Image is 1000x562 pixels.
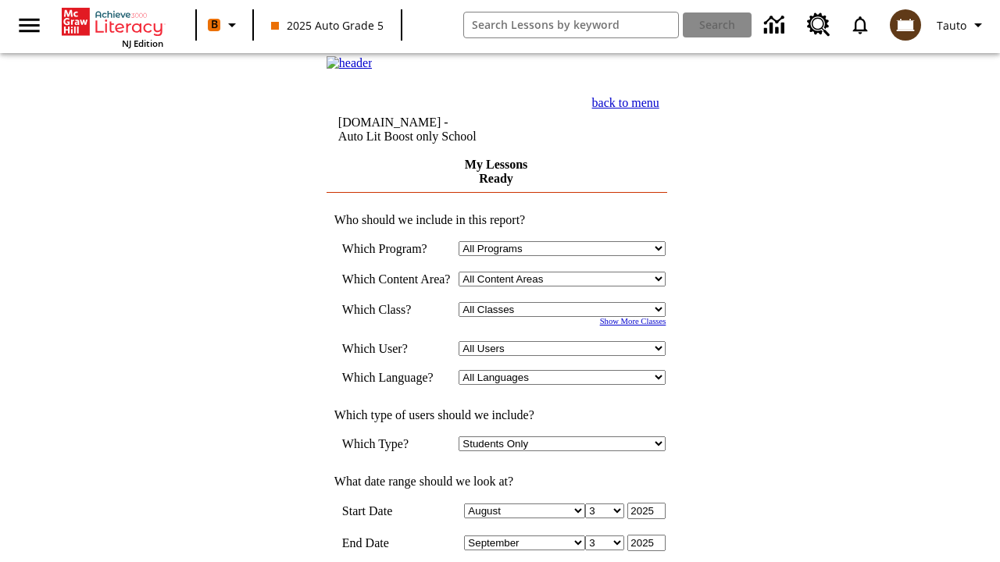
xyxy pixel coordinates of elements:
div: Home [62,5,163,49]
a: Resource Center, Will open in new tab [798,4,840,46]
button: Select a new avatar [880,5,930,45]
a: Show More Classes [600,317,666,325]
a: My Lessons Ready [465,158,527,185]
td: Who should we include in this report? [327,213,666,227]
td: Which Type? [342,436,452,451]
td: Which Program? [342,241,452,256]
nobr: Auto Lit Boost only School [338,130,477,143]
button: Profile/Settings [930,11,994,39]
td: End Date [342,535,452,551]
td: Which User? [342,341,452,356]
td: Start Date [342,503,452,519]
td: What date range should we look at? [327,475,666,489]
img: header [327,56,373,70]
td: Which Class? [342,302,452,317]
td: Which type of users should we include? [327,408,666,422]
span: NJ Edition [122,37,163,49]
span: B [211,15,218,34]
td: Which Language? [342,370,452,385]
a: back to menu [592,96,659,109]
input: search field [464,12,679,37]
span: Tauto [937,17,966,34]
a: Notifications [840,5,880,45]
span: 2025 Auto Grade 5 [271,17,384,34]
nobr: Which Content Area? [342,272,451,286]
td: [DOMAIN_NAME] - [338,116,537,144]
button: Open side menu [6,2,52,48]
img: avatar image [890,9,921,41]
a: Data Center [755,4,798,47]
button: Boost Class color is orange. Change class color [202,11,248,39]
